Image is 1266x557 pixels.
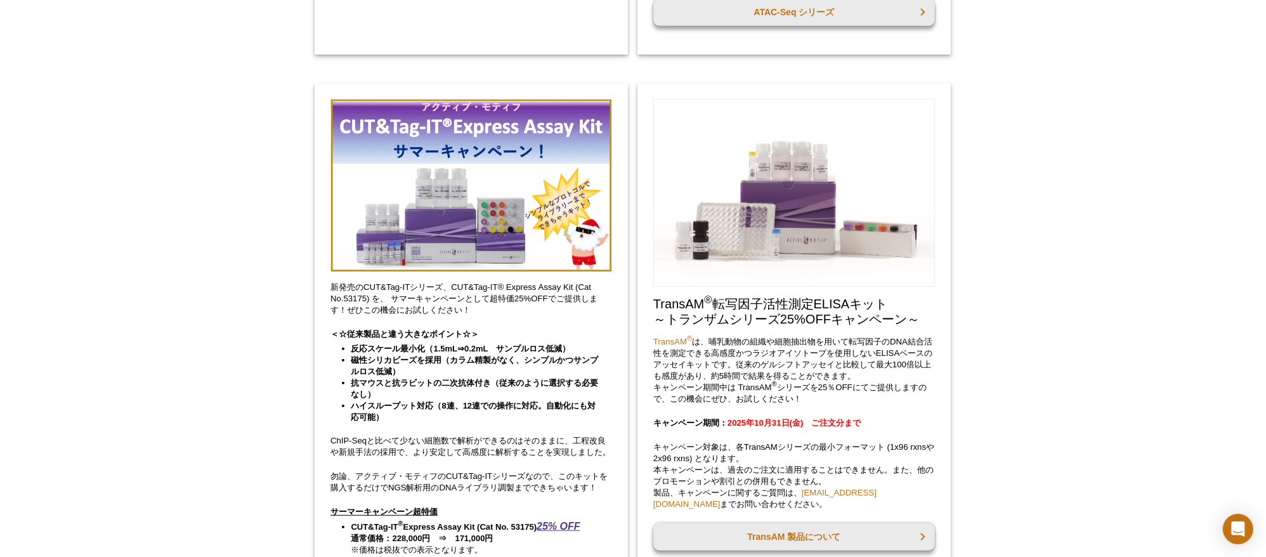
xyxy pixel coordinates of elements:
[653,523,935,551] a: TransAM 製品について
[1223,514,1253,544] div: Open Intercom Messenger
[351,378,599,399] strong: 抗マウスと抗ラビットの二次抗体付き（従来のように選択する必要なし）
[653,336,935,405] p: は、哺乳動物の組織や細胞抽出物を用いて転写因子のDNA結合活性を測定できる高感度かつラジオアイソトープを使用しないELISAベースのアッセイキットです。従来のゲルシフトアッセイと比較して最大10...
[330,471,612,494] p: 勿論、アクティブ・モティフのCUT&Tag-ITシリーズなので、このキットを購入するだけでNGS解析用のDNAライブラリ調製までできちゃいます！
[330,329,479,339] strong: ＜☆従来製品と違う大きなポイント☆＞
[653,488,877,509] a: [EMAIL_ADDRESS][DOMAIN_NAME]
[537,521,580,532] em: 25% OFF
[398,520,403,527] sup: ®
[772,381,777,388] sup: ®
[351,401,596,422] strong: ハイスループット対応（8連、12連での操作に対応。自動化にも対応可能）
[653,442,935,510] p: キャンペーン対象は、各TransAMシリーズの最小フォーマット (1x96 rxnsや2x96 rxns) となります。 本キャンペーンは、過去のご注文に適用することはできません。また、他のプロ...
[687,335,692,343] sup: ®
[351,522,580,543] strong: CUT&Tag-IT Express Assay Kit (Cat No. 53175) 通常価格：228,000円 ⇒ 171,000円
[351,521,600,556] li: ※価格は税抜での表示となります。
[330,435,612,458] p: ChIP-Seqと比べて少ない細胞数で解析ができるのはそのままに、工程改良や新規手法の採用で、より安定して高感度に解析することを実現しました。
[330,507,438,516] u: サーマーキャンペーン超特価
[653,296,935,327] h2: TransAM 転写因子活性測定ELISAキット ～トランザムシリーズ25%OFFキャンペーン～
[330,99,612,272] img: Save on CUT&Tag-IT Express
[653,337,692,346] a: TransAM®
[351,355,599,376] strong: 磁性シリカビーズを採用（カラム精製がなく、シンプルかつサンプルロス低減）
[653,99,935,287] img: Save on TransAM
[728,418,861,428] span: 2025年10月31日(金) ご注文分まで
[653,418,861,428] strong: キャンペーン期間：
[330,282,612,316] p: 新発売のCUT&Tag-ITシリーズ、CUT&Tag-IT® Express Assay Kit (Cat No.53175) を、 サマーキャンペーンとして超特価25%OFFでご提供します！ぜ...
[351,344,571,353] strong: 反応スケール最小化（1.5mL⇒0.2mL サンプルロス低減）
[704,294,712,306] sup: ®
